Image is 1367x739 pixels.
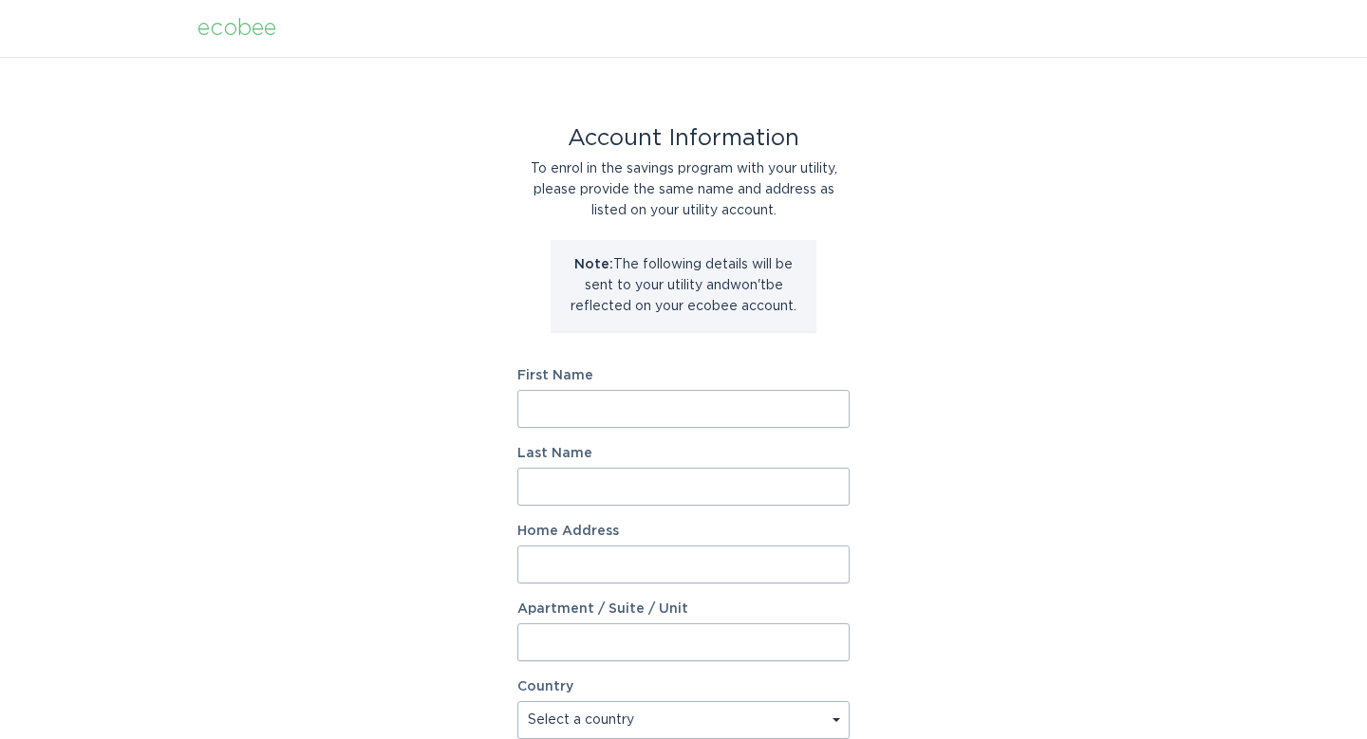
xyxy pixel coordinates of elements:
[574,258,613,271] strong: Note:
[197,18,276,39] div: ecobee
[565,254,802,317] p: The following details will be sent to your utility and won't be reflected on your ecobee account.
[517,602,850,616] label: Apartment / Suite / Unit
[517,447,850,460] label: Last Name
[517,158,850,221] div: To enrol in the savings program with your utility, please provide the same name and address as li...
[517,525,850,538] label: Home Address
[517,128,850,149] div: Account Information
[517,680,573,693] label: Country
[517,369,850,382] label: First Name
